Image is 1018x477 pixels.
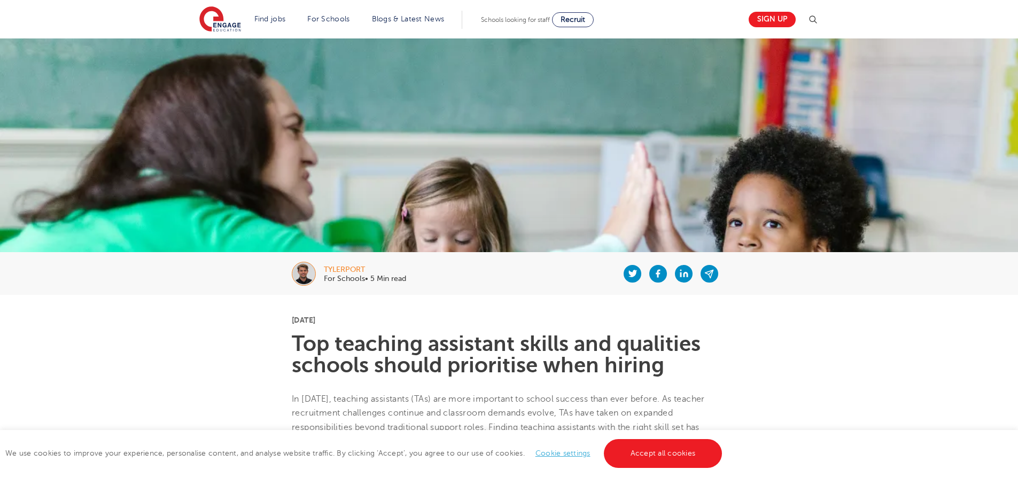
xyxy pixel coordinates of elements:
p: For Schools• 5 Min read [324,275,406,283]
h1: Top teaching assistant skills and qualities schools should prioritise when hiring [292,333,726,376]
a: Sign up [749,12,796,27]
a: Find jobs [254,15,286,23]
a: For Schools [307,15,349,23]
a: Blogs & Latest News [372,15,445,23]
a: Cookie settings [535,449,590,457]
a: Accept all cookies [604,439,722,468]
a: Recruit [552,12,594,27]
p: [DATE] [292,316,726,324]
span: In [DATE], teaching assistants (TAs) are more important to school success than ever before. As te... [292,394,705,446]
div: tylerport [324,266,406,273]
span: We use cookies to improve your experience, personalise content, and analyse website traffic. By c... [5,449,725,457]
span: Schools looking for staff [481,16,550,24]
img: Engage Education [199,6,241,33]
span: Recruit [561,15,585,24]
